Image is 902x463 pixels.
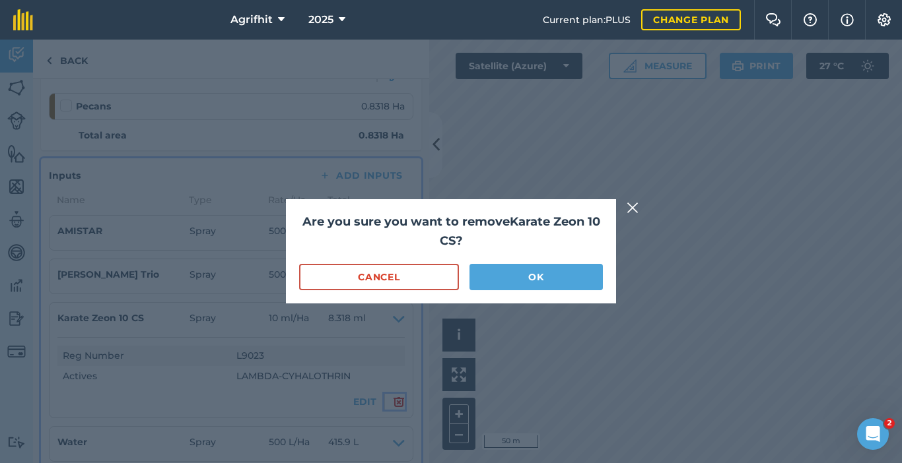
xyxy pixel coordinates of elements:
span: Current plan : PLUS [543,13,631,27]
img: fieldmargin Logo [13,9,33,30]
img: Two speech bubbles overlapping with the left bubble in the forefront [765,13,781,26]
h2: Are you sure you want to remove Karate Zeon 10 CS ? [299,212,603,251]
span: 2 [884,418,895,429]
button: Cancel [299,264,459,290]
button: OK [469,264,603,290]
a: Change plan [641,9,741,30]
span: 2025 [308,12,333,28]
img: svg+xml;base64,PHN2ZyB4bWxucz0iaHR0cDovL3d3dy53My5vcmcvMjAwMC9zdmciIHdpZHRoPSIxNyIgaGVpZ2h0PSIxNy... [841,12,854,28]
img: svg+xml;base64,PHN2ZyB4bWxucz0iaHR0cDovL3d3dy53My5vcmcvMjAwMC9zdmciIHdpZHRoPSIyMiIgaGVpZ2h0PSIzMC... [627,200,639,216]
img: A question mark icon [802,13,818,26]
span: Agrifhit [230,12,273,28]
img: A cog icon [876,13,892,26]
iframe: Intercom live chat [857,418,889,450]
